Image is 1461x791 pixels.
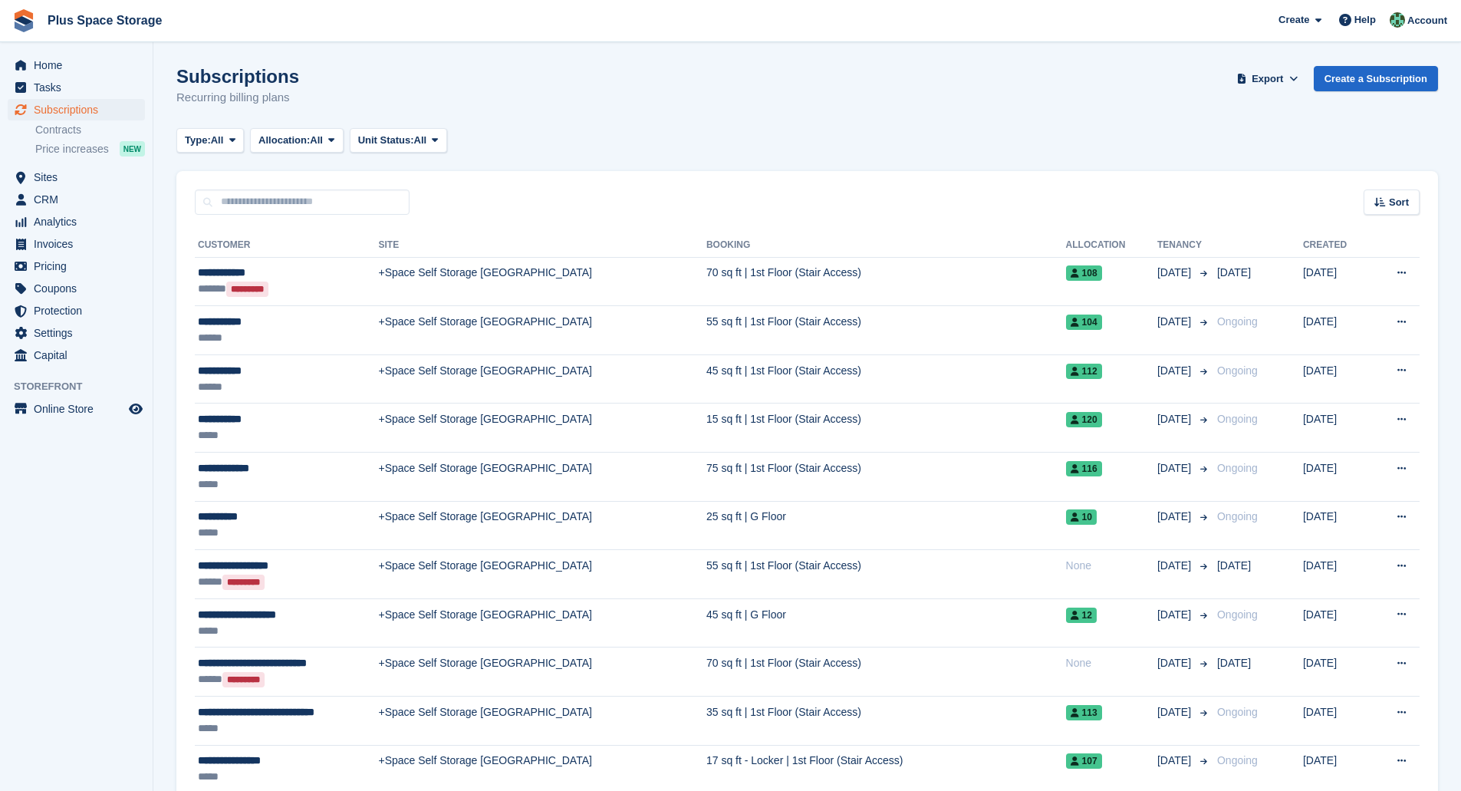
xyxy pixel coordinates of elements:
button: Unit Status: All [350,128,447,153]
button: Allocation: All [250,128,344,153]
a: Preview store [127,400,145,418]
span: Create [1278,12,1309,28]
span: [DATE] [1157,753,1194,769]
span: CRM [34,189,126,210]
span: Sites [34,166,126,188]
span: Ongoing [1217,315,1258,328]
span: Invoices [34,233,126,255]
span: Ongoing [1217,462,1258,474]
span: 10 [1066,509,1097,525]
a: Create a Subscription [1314,66,1438,91]
td: +Space Self Storage [GEOGRAPHIC_DATA] [378,257,706,306]
span: 116 [1066,461,1102,476]
button: Export [1234,66,1301,91]
span: 108 [1066,265,1102,281]
div: None [1066,655,1157,671]
span: Tasks [34,77,126,98]
img: Karolis Stasinskas [1390,12,1405,28]
th: Booking [706,233,1066,258]
td: [DATE] [1303,648,1371,697]
span: Ongoing [1217,706,1258,718]
span: [DATE] [1157,265,1194,281]
a: menu [8,189,145,210]
span: Allocation: [258,133,310,148]
a: Contracts [35,123,145,137]
td: 70 sq ft | 1st Floor (Stair Access) [706,257,1066,306]
a: menu [8,278,145,299]
td: [DATE] [1303,453,1371,502]
span: [DATE] [1217,266,1251,278]
span: [DATE] [1217,559,1251,572]
span: 113 [1066,705,1102,720]
td: 15 sq ft | 1st Floor (Stair Access) [706,404,1066,453]
span: Home [34,54,126,76]
td: [DATE] [1303,598,1371,648]
a: Plus Space Storage [41,8,168,33]
span: [DATE] [1217,657,1251,669]
span: Settings [34,322,126,344]
span: Account [1407,13,1447,28]
span: [DATE] [1157,509,1194,525]
td: +Space Self Storage [GEOGRAPHIC_DATA] [378,697,706,746]
span: [DATE] [1157,704,1194,720]
td: [DATE] [1303,404,1371,453]
span: 104 [1066,315,1102,330]
span: [DATE] [1157,314,1194,330]
a: menu [8,54,145,76]
a: menu [8,322,145,344]
span: Help [1354,12,1376,28]
span: [DATE] [1157,411,1194,427]
td: +Space Self Storage [GEOGRAPHIC_DATA] [378,404,706,453]
th: Customer [195,233,378,258]
td: +Space Self Storage [GEOGRAPHIC_DATA] [378,306,706,355]
span: All [414,133,427,148]
td: [DATE] [1303,697,1371,746]
span: Subscriptions [34,99,126,120]
span: Price increases [35,142,109,157]
span: Ongoing [1217,608,1258,621]
td: +Space Self Storage [GEOGRAPHIC_DATA] [378,501,706,550]
a: menu [8,300,145,321]
span: Pricing [34,255,126,277]
span: Ongoing [1217,754,1258,766]
a: menu [8,344,145,366]
button: Type: All [176,128,244,153]
img: stora-icon-8386f47178a22dfd0bd8f6a31ec36ba5ce8667c1dd55bd0f319d3a0aa187defe.svg [12,9,35,32]
td: +Space Self Storage [GEOGRAPHIC_DATA] [378,453,706,502]
td: 55 sq ft | 1st Floor (Stair Access) [706,306,1066,355]
a: menu [8,211,145,232]
a: menu [8,233,145,255]
span: 12 [1066,608,1097,623]
span: [DATE] [1157,363,1194,379]
td: [DATE] [1303,550,1371,599]
td: 25 sq ft | G Floor [706,501,1066,550]
span: Storefront [14,379,153,394]
td: [DATE] [1303,501,1371,550]
a: menu [8,166,145,188]
a: menu [8,99,145,120]
th: Tenancy [1157,233,1211,258]
span: 120 [1066,412,1102,427]
th: Created [1303,233,1371,258]
td: 45 sq ft | G Floor [706,598,1066,648]
td: [DATE] [1303,306,1371,355]
span: [DATE] [1157,460,1194,476]
span: Ongoing [1217,413,1258,425]
td: 70 sq ft | 1st Floor (Stair Access) [706,648,1066,697]
a: menu [8,255,145,277]
a: Price increases NEW [35,140,145,157]
span: All [211,133,224,148]
td: [DATE] [1303,354,1371,404]
span: Capital [34,344,126,366]
div: None [1066,558,1157,574]
span: All [310,133,323,148]
div: NEW [120,141,145,157]
span: [DATE] [1157,607,1194,623]
h1: Subscriptions [176,66,299,87]
span: Export [1252,71,1283,87]
td: +Space Self Storage [GEOGRAPHIC_DATA] [378,550,706,599]
span: Analytics [34,211,126,232]
td: 35 sq ft | 1st Floor (Stair Access) [706,697,1066,746]
th: Allocation [1066,233,1157,258]
td: 55 sq ft | 1st Floor (Stair Access) [706,550,1066,599]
